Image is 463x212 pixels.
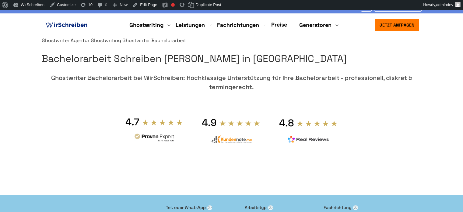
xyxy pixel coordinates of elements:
img: logo ghostwriter-österreich [44,20,89,30]
label: Fachrichtung [324,204,398,211]
img: realreviews [288,136,329,143]
span: ⓘ [353,205,358,210]
img: stars [219,120,261,127]
label: Arbeitstyp [245,204,319,211]
span: ⓘ [268,205,273,210]
img: kundennote [210,135,252,143]
a: Ghostwriter Agentur [42,37,89,44]
div: Focus keyphrase not set [171,3,175,7]
div: 4.8 [279,117,294,129]
div: Ghostwriter Bachelorarbeit bei WirSchreiben: Hochklassige Unterstützung für Ihre Bachelorarbeit -... [42,73,422,92]
span: admindev [436,2,453,7]
div: 4.9 [202,117,217,129]
h1: Bachelorarbeit Schreiben [PERSON_NAME] in [GEOGRAPHIC_DATA] [42,51,422,66]
span: ⓘ [207,205,212,210]
div: 4.7 [125,116,139,128]
label: Tel. oder WhatsApp [166,204,240,211]
img: stars [296,120,338,127]
span: Ghostwriter Bachelorarbeit [122,37,186,44]
img: stars [142,119,183,126]
button: Jetzt anfragen [375,19,419,31]
a: Generatoren [299,21,331,29]
a: Leistungen [176,21,205,29]
a: Ghostwriting [91,37,121,44]
a: Preise [271,21,287,28]
a: Ghostwriting [129,21,163,29]
a: Fachrichtungen [217,21,259,29]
